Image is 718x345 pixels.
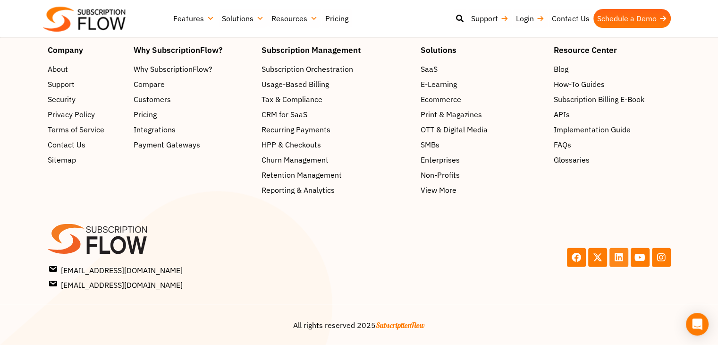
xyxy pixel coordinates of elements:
span: Subscription Billing E-Book [553,94,644,105]
a: Terms of Service [48,124,124,135]
span: HPP & Checkouts [262,139,321,150]
span: Payment Gateways [134,139,200,150]
span: SubscriptionFlow [376,320,425,330]
a: Subscription Orchestration [262,63,411,75]
a: E-Learning [421,78,544,90]
span: Retention Management [262,169,342,181]
a: Ecommerce [421,94,544,105]
span: APIs [553,109,569,120]
a: SaaS [421,63,544,75]
a: Recurring Payments [262,124,411,135]
a: Contact Us [48,139,124,150]
span: SMBs [421,139,439,150]
span: Enterprises [421,154,460,165]
span: Support [48,78,75,90]
span: Compare [134,78,165,90]
a: HPP & Checkouts [262,139,411,150]
a: Reporting & Analytics [262,184,411,196]
a: SMBs [421,139,544,150]
div: Open Intercom Messenger [686,313,709,336]
a: CRM for SaaS [262,109,411,120]
span: Ecommerce [421,94,461,105]
span: Tax & Compliance [262,94,322,105]
span: Pricing [134,109,157,120]
span: Usage-Based Billing [262,78,329,90]
span: Sitemap [48,154,76,165]
span: CRM for SaaS [262,109,307,120]
a: Tax & Compliance [262,94,411,105]
span: Security [48,94,76,105]
span: View More [421,184,456,196]
a: View More [421,184,544,196]
a: Security [48,94,124,105]
a: Why SubscriptionFlow? [134,63,252,75]
h4: Company [48,46,124,54]
span: Print & Magazines [421,109,482,120]
span: Contact Us [48,139,85,150]
span: Reporting & Analytics [262,184,335,196]
span: Churn Management [262,154,329,165]
img: Subscriptionflow [43,7,126,32]
a: OTT & Digital Media [421,124,544,135]
span: How-To Guides [553,78,604,90]
img: SF-logo [48,224,147,254]
span: Implementation Guide [553,124,630,135]
span: Why SubscriptionFlow? [134,63,212,75]
a: [EMAIL_ADDRESS][DOMAIN_NAME] [50,278,356,291]
span: FAQs [553,139,571,150]
a: Retention Management [262,169,411,181]
a: Blog [553,63,670,75]
a: Implementation Guide [553,124,670,135]
a: Compare [134,78,252,90]
h4: Subscription Management [262,46,411,54]
a: Non-Profits [421,169,544,181]
span: [EMAIL_ADDRESS][DOMAIN_NAME] [50,278,183,291]
span: Blog [553,63,568,75]
a: Features [169,9,218,28]
a: Print & Magazines [421,109,544,120]
span: Privacy Policy [48,109,95,120]
a: How-To Guides [553,78,670,90]
a: Pricing [134,109,252,120]
span: OTT & Digital Media [421,124,488,135]
a: [EMAIL_ADDRESS][DOMAIN_NAME] [50,264,356,276]
span: Customers [134,94,171,105]
center: All rights reserved 2025 [48,319,671,331]
a: Usage-Based Billing [262,78,411,90]
h4: Solutions [421,46,544,54]
span: About [48,63,68,75]
a: Privacy Policy [48,109,124,120]
h4: Why SubscriptionFlow? [134,46,252,54]
span: E-Learning [421,78,457,90]
a: Integrations [134,124,252,135]
h4: Resource Center [553,46,670,54]
a: Resources [268,9,321,28]
a: Subscription Billing E-Book [553,94,670,105]
a: About [48,63,124,75]
a: Enterprises [421,154,544,165]
span: Recurring Payments [262,124,330,135]
span: Integrations [134,124,176,135]
a: Glossaries [553,154,670,165]
a: Contact Us [548,9,593,28]
span: Subscription Orchestration [262,63,353,75]
a: APIs [553,109,670,120]
a: Login [512,9,548,28]
a: Schedule a Demo [593,9,671,28]
a: Pricing [321,9,352,28]
a: Support [48,78,124,90]
span: Terms of Service [48,124,104,135]
span: [EMAIL_ADDRESS][DOMAIN_NAME] [50,264,183,276]
a: Customers [134,94,252,105]
a: Churn Management [262,154,411,165]
a: Solutions [218,9,268,28]
span: Non-Profits [421,169,460,181]
a: Support [467,9,512,28]
span: SaaS [421,63,438,75]
span: Glossaries [553,154,589,165]
a: FAQs [553,139,670,150]
a: Sitemap [48,154,124,165]
a: Payment Gateways [134,139,252,150]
